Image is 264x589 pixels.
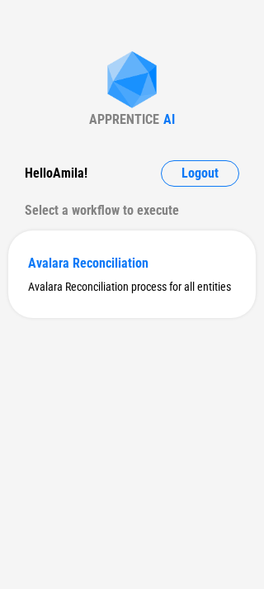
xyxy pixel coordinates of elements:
[28,280,236,293] div: Avalara Reconciliation process for all entities
[99,51,165,112] img: Apprentice AI
[25,197,239,224] div: Select a workflow to execute
[161,160,239,187] button: Logout
[163,112,175,127] div: AI
[181,167,219,180] span: Logout
[89,112,159,127] div: APPRENTICE
[25,160,87,187] div: Hello Amila !
[28,255,236,271] div: Avalara Reconciliation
